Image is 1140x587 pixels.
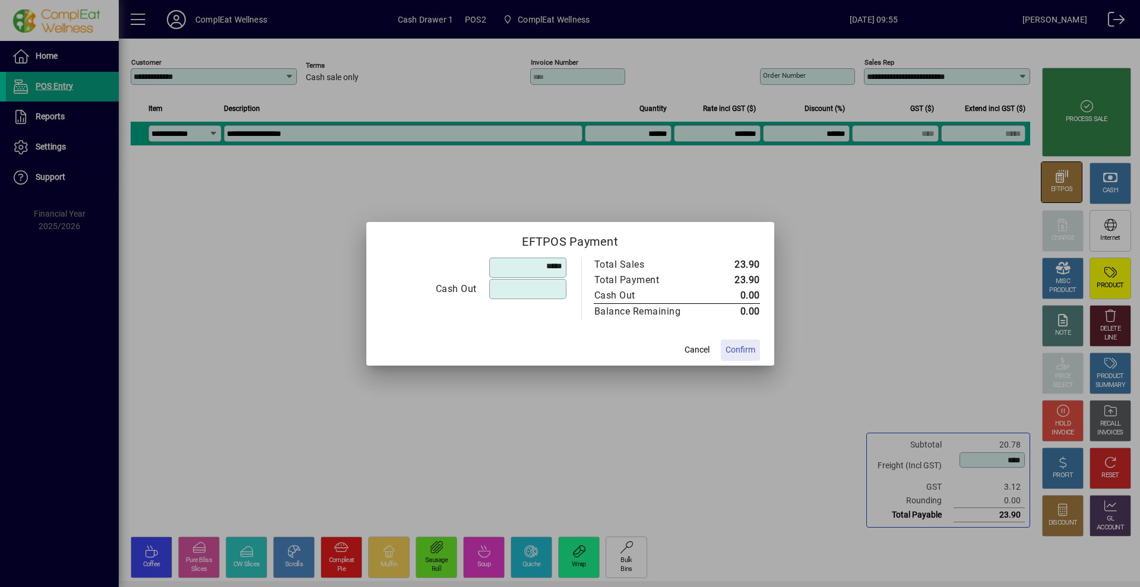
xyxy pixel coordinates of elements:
div: Balance Remaining [594,304,694,319]
td: 23.90 [706,272,760,288]
div: Cash Out [594,288,694,303]
td: Total Payment [594,272,706,288]
td: Total Sales [594,257,706,272]
h2: EFTPOS Payment [366,222,774,256]
span: Confirm [726,344,755,356]
td: 0.00 [706,288,760,304]
span: Cancel [685,344,710,356]
button: Confirm [721,339,760,361]
td: 23.90 [706,257,760,272]
div: Cash Out [381,282,477,296]
td: 0.00 [706,303,760,319]
button: Cancel [678,339,716,361]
